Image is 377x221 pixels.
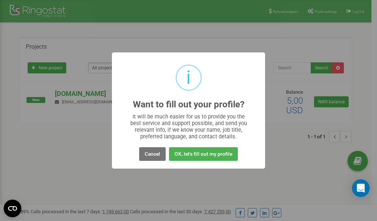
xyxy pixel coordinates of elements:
button: OK, let's fill out my profile [169,147,238,161]
div: i [186,66,191,90]
button: Cancel [139,147,166,161]
div: It will be much easier for us to provide you the best service and support possible, and send you ... [127,113,251,140]
button: Open CMP widget [4,200,21,217]
div: Open Intercom Messenger [352,179,370,197]
h2: Want to fill out your profile? [133,100,244,110]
